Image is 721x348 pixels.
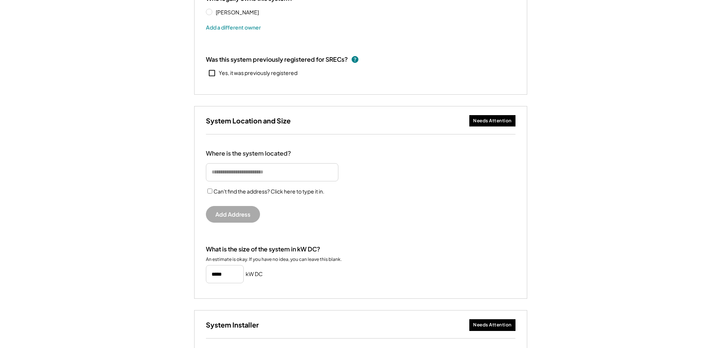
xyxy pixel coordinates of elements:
[219,69,297,77] div: Yes, it was previously registered
[206,116,291,125] h3: System Location and Size
[473,322,512,328] div: Needs Attention
[213,188,324,195] label: Can't find the address? Click here to type it in.
[473,118,512,124] div: Needs Attention
[206,320,259,329] h3: System Installer
[213,9,282,15] label: [PERSON_NAME]
[206,150,291,158] div: Where is the system located?
[206,245,320,253] div: What is the size of the system in kW DC?
[206,206,260,223] button: Add Address
[206,256,342,262] div: An estimate is okay. If you have no idea, you can leave this blank.
[206,22,261,33] button: Add a different owner
[246,270,263,278] h5: kW DC
[206,55,348,64] div: Was this system previously registered for SRECs?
